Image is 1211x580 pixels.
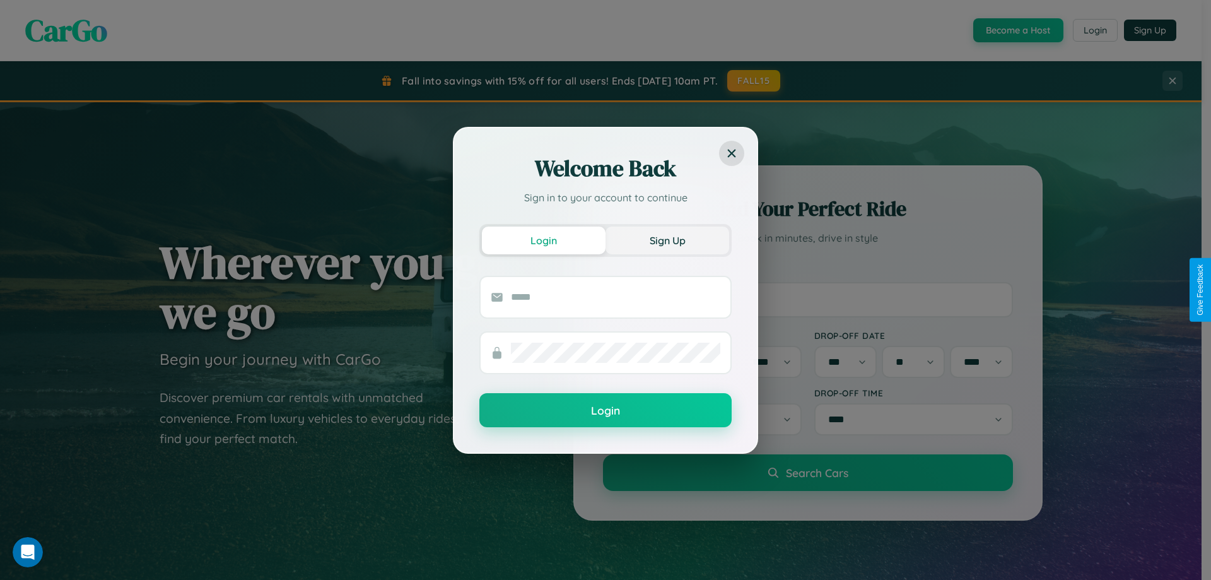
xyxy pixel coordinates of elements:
[479,393,732,427] button: Login
[1196,264,1205,316] div: Give Feedback
[13,537,43,567] iframe: Intercom live chat
[482,227,605,254] button: Login
[479,190,732,205] p: Sign in to your account to continue
[479,153,732,184] h2: Welcome Back
[605,227,729,254] button: Sign Up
